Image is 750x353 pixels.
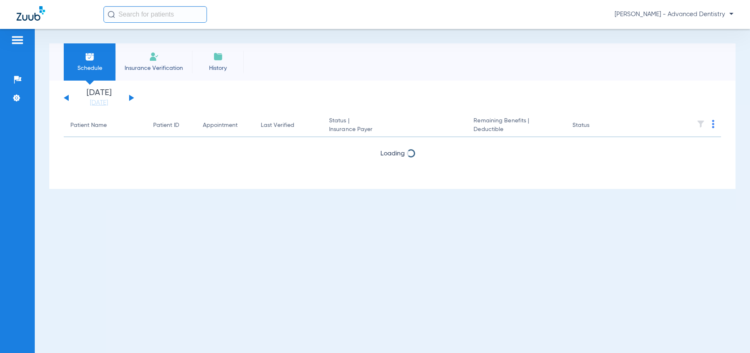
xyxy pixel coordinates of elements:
[329,125,460,134] span: Insurance Payer
[103,6,207,23] input: Search for patients
[261,121,294,130] div: Last Verified
[108,11,115,18] img: Search Icon
[149,52,159,62] img: Manual Insurance Verification
[74,99,124,107] a: [DATE]
[17,6,45,21] img: Zuub Logo
[85,52,95,62] img: Schedule
[153,121,179,130] div: Patient ID
[712,120,714,128] img: group-dot-blue.svg
[203,121,238,130] div: Appointment
[697,120,705,128] img: filter.svg
[198,64,238,72] span: History
[74,89,124,107] li: [DATE]
[261,121,316,130] div: Last Verified
[474,125,559,134] span: Deductible
[322,114,467,137] th: Status |
[70,121,140,130] div: Patient Name
[153,121,190,130] div: Patient ID
[467,114,565,137] th: Remaining Benefits |
[566,114,622,137] th: Status
[70,121,107,130] div: Patient Name
[615,10,733,19] span: [PERSON_NAME] - Advanced Dentistry
[203,121,248,130] div: Appointment
[11,35,24,45] img: hamburger-icon
[122,64,186,72] span: Insurance Verification
[380,150,405,157] span: Loading
[213,52,223,62] img: History
[70,64,109,72] span: Schedule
